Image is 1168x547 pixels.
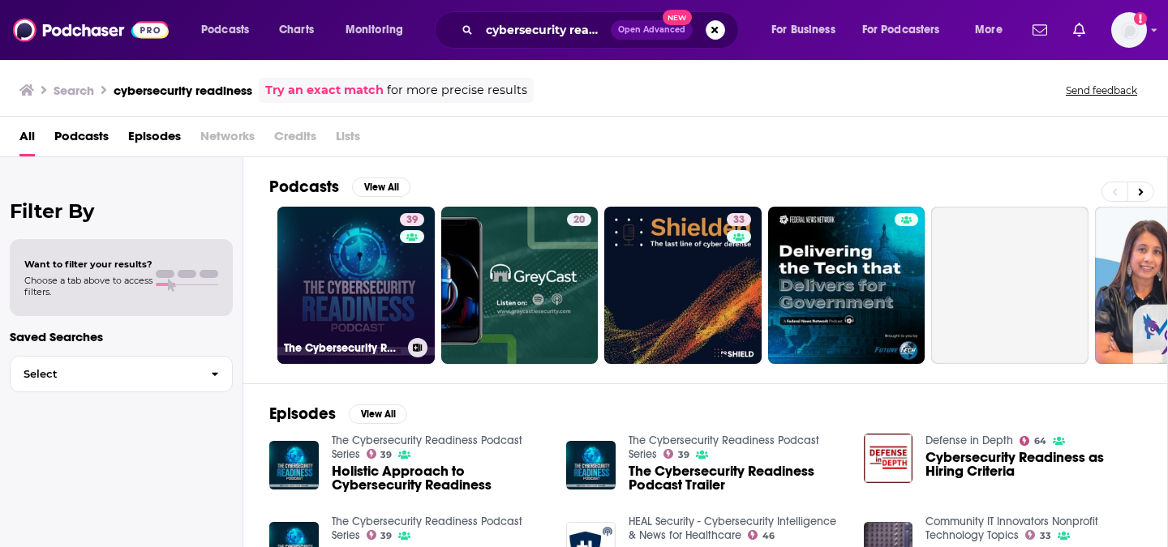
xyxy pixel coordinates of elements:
[279,19,314,41] span: Charts
[1040,532,1051,540] span: 33
[54,123,109,156] a: Podcasts
[864,434,913,483] img: Cybersecurity Readiness as Hiring Criteria
[1020,436,1046,446] a: 64
[663,449,689,459] a: 39
[566,441,616,490] img: The Cybersecurity Readiness Podcast Trailer
[1111,12,1147,48] button: Show profile menu
[269,404,407,424] a: EpisodesView All
[269,441,319,490] img: Holistic Approach to Cybersecurity Readiness
[190,17,270,43] button: open menu
[332,434,522,461] a: The Cybersecurity Readiness Podcast Series
[114,83,252,98] h3: cybersecurity readiness
[450,11,754,49] div: Search podcasts, credits, & more...
[760,17,856,43] button: open menu
[274,123,316,156] span: Credits
[1061,83,1142,97] button: Send feedback
[201,19,249,41] span: Podcasts
[604,207,762,364] a: 33
[10,199,233,223] h2: Filter By
[284,341,401,355] h3: The Cybersecurity Readiness Podcast Series
[380,451,392,459] span: 39
[611,20,693,40] button: Open AdvancedNew
[663,10,692,25] span: New
[1034,438,1046,445] span: 64
[332,515,522,542] a: The Cybersecurity Readiness Podcast Series
[387,81,527,100] span: for more precise results
[336,123,360,156] span: Lists
[1025,530,1051,540] a: 33
[1026,16,1054,44] a: Show notifications dropdown
[479,17,611,43] input: Search podcasts, credits, & more...
[629,464,844,492] a: The Cybersecurity Readiness Podcast Trailer
[629,515,836,542] a: HEAL Security - Cybersecurity Intelligence & News for Healthcare
[862,19,940,41] span: For Podcasters
[964,17,1023,43] button: open menu
[24,259,152,270] span: Want to filter your results?
[852,17,964,43] button: open menu
[771,19,835,41] span: For Business
[573,212,585,229] span: 20
[441,207,599,364] a: 20
[10,329,233,344] p: Saved Searches
[265,81,384,100] a: Try an exact match
[925,434,1013,447] a: Defense in Depth
[367,530,393,540] a: 39
[11,369,198,379] span: Select
[269,177,339,197] h2: Podcasts
[1111,12,1147,48] span: Logged in as Marketing09
[54,83,94,98] h3: Search
[975,19,1003,41] span: More
[268,17,324,43] a: Charts
[24,275,152,297] span: Choose a tab above to access filters.
[332,464,547,492] a: Holistic Approach to Cybersecurity Readiness
[352,177,410,197] button: View All
[406,212,418,229] span: 39
[13,15,169,45] img: Podchaser - Follow, Share and Rate Podcasts
[10,356,233,392] button: Select
[367,449,393,459] a: 39
[380,532,392,540] span: 39
[618,26,685,34] span: Open Advanced
[346,19,403,41] span: Monitoring
[733,212,745,229] span: 33
[567,213,591,226] a: 20
[128,123,181,156] a: Episodes
[925,451,1141,478] a: Cybersecurity Readiness as Hiring Criteria
[19,123,35,156] a: All
[269,177,410,197] a: PodcastsView All
[400,213,424,226] a: 39
[925,515,1098,542] a: Community IT Innovators Nonprofit Technology Topics
[727,213,751,226] a: 33
[200,123,255,156] span: Networks
[277,207,435,364] a: 39The Cybersecurity Readiness Podcast Series
[334,17,424,43] button: open menu
[762,532,775,540] span: 46
[678,451,689,459] span: 39
[629,434,819,461] a: The Cybersecurity Readiness Podcast Series
[349,404,407,424] button: View All
[1067,16,1092,44] a: Show notifications dropdown
[1134,12,1147,25] svg: Add a profile image
[1111,12,1147,48] img: User Profile
[748,530,775,540] a: 46
[269,404,336,424] h2: Episodes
